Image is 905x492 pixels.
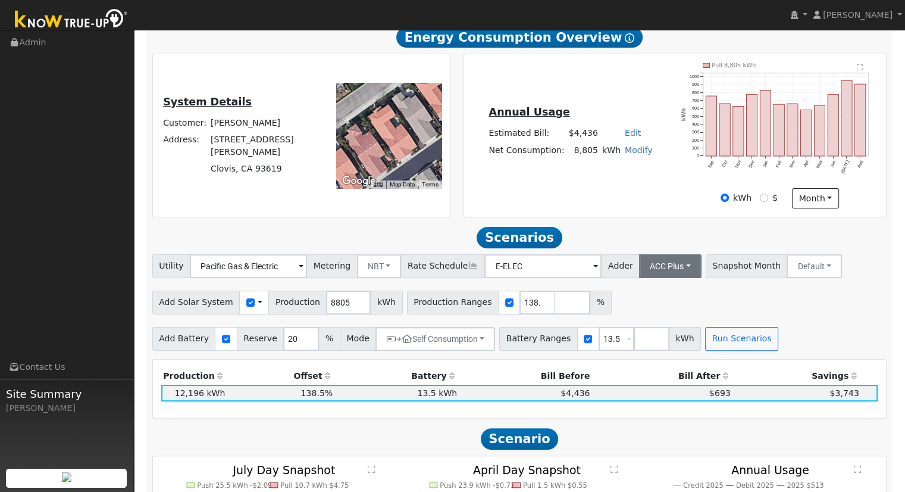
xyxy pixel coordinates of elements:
text: 2025 $513 [787,481,824,490]
text: 800 [692,89,699,95]
rect: onclick="" [801,110,812,156]
span: 138.5% [300,388,333,398]
rect: onclick="" [774,104,785,156]
button: ACC Plus [639,254,702,278]
rect: onclick="" [842,80,853,156]
rect: onclick="" [733,106,744,156]
text:  [857,64,864,71]
button: Run Scenarios [705,327,778,351]
span: $3,743 [829,388,859,398]
label: $ [772,192,778,204]
img: Know True-Up [9,7,134,33]
th: Bill After [592,368,732,385]
label: kWh [733,192,751,204]
span: Savings [812,371,848,381]
th: Battery [335,368,459,385]
span: Scenario [481,428,559,450]
a: Open this area in Google Maps (opens a new window) [339,173,378,189]
rect: onclick="" [815,105,825,156]
rect: onclick="" [788,104,798,156]
span: Production [268,291,327,314]
text: Jan [762,160,769,169]
a: Modify [625,145,653,155]
span: $4,436 [560,388,590,398]
text: May [816,159,824,169]
text:  [854,465,861,474]
span: Add Solar System [152,291,240,314]
text: 400 [692,122,699,127]
text: Annual Usage [731,463,809,476]
span: kWh [370,291,402,314]
rect: onclick="" [719,104,730,156]
text: 600 [692,105,699,111]
text: kWh [681,108,687,121]
span: Utility [152,254,191,278]
button: month [792,188,839,208]
button: Map Data [390,180,415,189]
text: 1000 [690,74,699,79]
input: Select a Rate Schedule [484,254,602,278]
text: Nov [734,159,743,169]
text: Pull 8,805 kWh [712,62,756,68]
input: $ [760,194,768,202]
span: Add Battery [152,327,216,351]
text: Aug [857,160,865,169]
span: kWh [669,327,701,351]
text: Mar [789,159,797,169]
span: Site Summary [6,386,127,402]
span: % [318,327,340,351]
td: 12,196 kWh [161,385,227,401]
span: Production Ranges [407,291,499,314]
div: [PERSON_NAME] [6,402,127,415]
input: Select a Utility [190,254,307,278]
text: 900 [692,82,699,87]
rect: onclick="" [747,94,757,156]
text: Pull 10.7 kWh $4.75 [280,481,349,490]
th: Offset [227,368,335,385]
text: Jun [829,160,837,169]
u: Annual Usage [488,106,569,118]
span: Metering [306,254,358,278]
span: $693 [709,388,731,398]
img: retrieve [62,472,71,482]
th: Production [161,368,227,385]
rect: onclick="" [856,84,866,156]
rect: onclick="" [828,94,839,156]
span: Adder [601,254,640,278]
text: 500 [692,114,699,119]
td: Clovis, CA 93619 [209,161,320,178]
td: $4,436 [566,125,600,142]
button: NBT [357,254,402,278]
td: 8,805 [566,142,600,159]
td: Address: [161,132,209,161]
span: Rate Schedule [400,254,485,278]
text: Credit 2025 [683,481,724,490]
span: Snapshot Month [706,254,788,278]
th: Bill Before [459,368,592,385]
text:  [368,465,375,474]
td: Net Consumption: [487,142,566,159]
button: Default [787,254,842,278]
rect: onclick="" [760,90,771,156]
text: Push 25.5 kWh -$2.09 [197,481,272,490]
text: 100 [692,145,699,151]
button: Keyboard shortcuts [374,180,382,189]
td: [STREET_ADDRESS][PERSON_NAME] [209,132,320,161]
i: Show Help [625,33,634,43]
text: July Day Snapshot [232,463,335,476]
td: Estimated Bill: [487,125,566,142]
a: Terms (opens in new tab) [422,181,439,188]
img: Google [339,173,378,189]
text: 700 [692,98,699,103]
text: Push 23.9 kWh -$0.71 [440,481,515,490]
a: Edit [625,128,641,138]
text: [DATE] [841,160,851,175]
text: April Day Snapshot [473,463,581,476]
td: [PERSON_NAME] [209,115,320,132]
text:  [610,465,618,474]
span: Scenarios [477,227,562,248]
td: Customer: [161,115,209,132]
text: 0 [697,153,699,158]
span: Battery Ranges [499,327,578,351]
text: Dec [748,159,756,169]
